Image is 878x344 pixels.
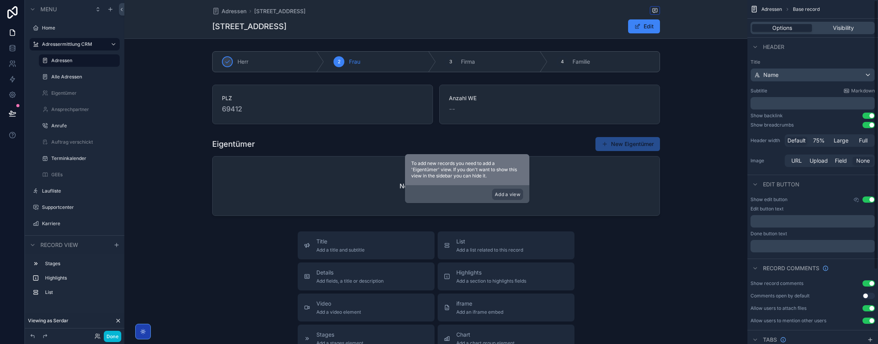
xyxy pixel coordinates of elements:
label: Subtitle [751,88,767,94]
span: Add a title and subtitle [316,247,365,253]
label: Highlights [45,275,117,281]
label: Laufliste [42,188,118,194]
label: Supportcenter [42,204,118,210]
span: Name [763,71,779,79]
div: Comments open by default [751,293,810,299]
span: Add an iframe embed [456,309,503,315]
a: [STREET_ADDRESS] [254,7,305,15]
a: Anrufe [39,120,120,132]
label: Terminkalender [51,155,118,162]
span: Field [835,157,847,165]
span: Chart [456,331,515,339]
span: Upload [810,157,828,165]
span: Record view [40,241,78,249]
a: Adressen [39,54,120,67]
button: Name [751,68,875,82]
span: Markdown [851,88,875,94]
h1: [STREET_ADDRESS] [212,21,286,32]
span: Add a list related to this record [456,247,523,253]
label: Done button text [751,231,787,237]
div: Allow users to mention other users [751,318,826,324]
label: Show edit button [751,196,787,203]
button: ListAdd a list related to this record [438,231,574,259]
div: scrollable content [25,254,124,306]
button: DetailsAdd fields, a title or description [298,262,435,290]
a: Adressermittlung CRM [30,38,120,50]
span: Large [834,137,848,144]
span: Default [787,137,806,144]
button: Edit [628,19,660,33]
a: Markdown [843,88,875,94]
div: Show breadcrumbs [751,122,794,128]
label: Anrufe [51,123,118,129]
div: scrollable content [751,240,875,252]
span: List [456,238,523,245]
span: Add a video element [316,309,361,315]
label: Ansprechpartner [51,106,118,113]
div: Show backlink [751,113,783,119]
a: Terminkalender [39,152,120,165]
span: Viewing as Serdar [28,318,68,324]
span: Adressen [761,6,782,12]
button: Done [104,331,121,342]
span: Video [316,300,361,308]
span: Header [763,43,784,51]
a: GEEs [39,169,120,181]
div: scrollable content [751,215,875,228]
span: Menu [40,5,57,13]
span: Title [316,238,365,245]
span: 75% [813,137,825,144]
label: Stages [45,261,117,267]
span: Visibility [833,24,854,32]
a: Alle Adressen [39,71,120,83]
button: VideoAdd a video element [298,294,435,321]
a: Auftrag verschickt [39,136,120,148]
label: GEEs [51,172,118,178]
span: Add a section to highlights fields [456,278,526,284]
a: Ansprechpartner [39,103,120,116]
span: Adressen [222,7,246,15]
label: Auftrag verschickt [51,139,118,145]
a: Home [30,22,120,34]
span: iframe [456,300,503,308]
span: Record comments [763,264,819,272]
span: URL [791,157,802,165]
a: Adressen [212,7,246,15]
button: Add a view [492,189,523,200]
label: Karriere [42,221,118,227]
span: Stages [316,331,363,339]
span: Full [859,137,868,144]
div: Allow users to attach files [751,305,806,311]
span: Base record [793,6,820,12]
a: Supportcenter [30,201,120,214]
label: Home [42,25,118,31]
label: Eigentümer [51,90,118,96]
span: To add new records you need to add a 'Eigentümer' view. If you don't want to show this view in th... [411,160,517,179]
span: None [856,157,870,165]
a: Eigentümer [39,87,120,99]
div: scrollable content [751,97,875,109]
span: Edit button [763,181,799,188]
span: Details [316,269,384,276]
button: iframeAdd an iframe embed [438,294,574,321]
span: Highlights [456,269,526,276]
button: HighlightsAdd a section to highlights fields [438,262,574,290]
label: Adressen [51,57,115,64]
label: Title [751,59,875,65]
label: List [45,289,117,295]
label: Image [751,158,782,164]
div: Show record comments [751,280,803,287]
a: Karriere [30,217,120,230]
span: Add fields, a title or description [316,278,384,284]
label: Edit button text [751,206,784,212]
label: Adressermittlung CRM [42,41,104,47]
span: Options [772,24,792,32]
label: Alle Adressen [51,74,118,80]
label: Header width [751,137,782,144]
button: TitleAdd a title and subtitle [298,231,435,259]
